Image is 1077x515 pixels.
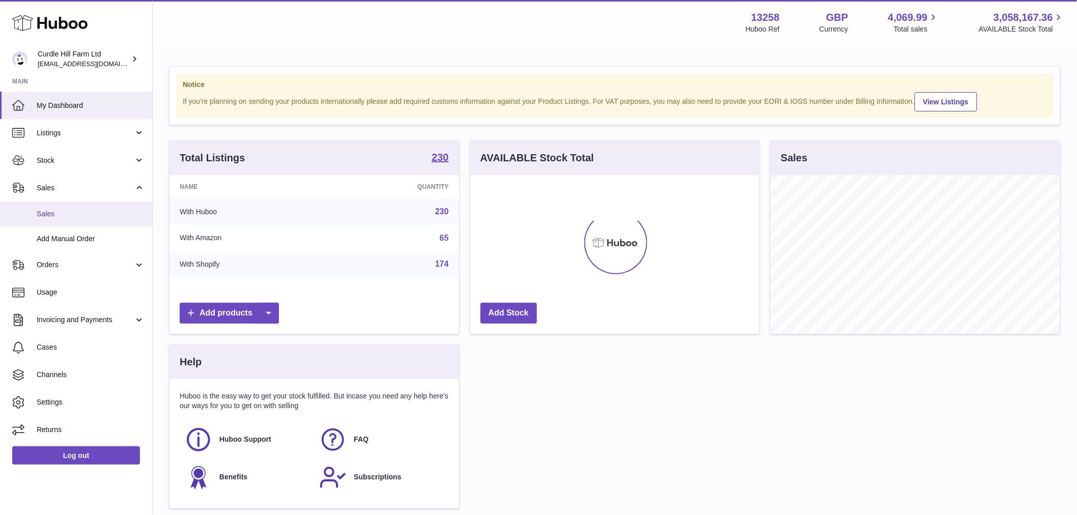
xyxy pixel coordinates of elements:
[37,128,134,138] span: Listings
[435,260,449,268] a: 174
[37,397,145,407] span: Settings
[746,24,780,34] div: Huboo Ref
[183,91,1047,111] div: If you're planning on sending your products internationally please add required customs informati...
[435,207,449,216] a: 230
[432,152,448,164] a: 230
[994,11,1053,24] span: 3,058,167.36
[319,426,443,453] a: FAQ
[888,11,940,34] a: 4,069.99 Total sales
[979,24,1065,34] span: AVAILABLE Stock Total
[180,303,279,324] a: Add products
[37,370,145,380] span: Channels
[180,391,449,411] p: Huboo is the easy way to get your stock fulfilled. But incase you need any help here's our ways f...
[185,464,309,491] a: Benefits
[319,464,443,491] a: Subscriptions
[37,209,145,219] span: Sales
[37,234,145,244] span: Add Manual Order
[826,11,848,24] strong: GBP
[37,425,145,435] span: Returns
[38,49,129,69] div: Curdle Hill Farm Ltd
[169,225,328,251] td: With Amazon
[12,446,140,465] a: Log out
[328,175,459,198] th: Quantity
[169,251,328,277] td: With Shopify
[37,156,134,165] span: Stock
[37,260,134,270] span: Orders
[37,101,145,110] span: My Dashboard
[38,60,150,68] span: [EMAIL_ADDRESS][DOMAIN_NAME]
[180,355,202,369] h3: Help
[219,435,271,444] span: Huboo Support
[751,11,780,24] strong: 13258
[979,11,1065,34] a: 3,058,167.36 AVAILABLE Stock Total
[480,303,537,324] a: Add Stock
[180,151,245,165] h3: Total Listings
[888,11,928,24] span: 4,069.99
[894,24,939,34] span: Total sales
[819,24,848,34] div: Currency
[169,198,328,225] td: With Huboo
[37,183,134,193] span: Sales
[915,92,977,111] a: View Listings
[781,151,807,165] h3: Sales
[480,151,594,165] h3: AVAILABLE Stock Total
[354,472,401,482] span: Subscriptions
[354,435,369,444] span: FAQ
[37,342,145,352] span: Cases
[169,175,328,198] th: Name
[219,472,247,482] span: Benefits
[37,315,134,325] span: Invoicing and Payments
[183,80,1047,90] strong: Notice
[432,152,448,162] strong: 230
[440,234,449,242] a: 65
[185,426,309,453] a: Huboo Support
[12,51,27,67] img: internalAdmin-13258@internal.huboo.com
[37,288,145,297] span: Usage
